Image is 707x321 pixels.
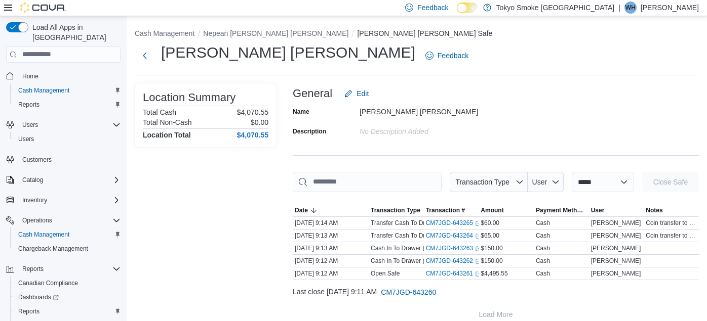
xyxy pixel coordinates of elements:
span: Reports [18,307,40,315]
button: User [589,204,644,216]
h1: [PERSON_NAME] [PERSON_NAME] [161,42,415,63]
a: Users [14,133,38,145]
span: Load All Apps in [GEOGRAPHIC_DATA] [28,22,121,42]
span: Canadian Compliance [18,279,78,287]
button: Next [135,45,155,66]
div: Last close [DATE] 9:11 AM [293,282,699,302]
svg: External link [475,271,481,277]
div: [DATE] 9:12 AM [293,255,369,267]
span: Inventory [18,194,121,206]
button: CM7JGD-643260 [377,282,440,302]
a: Cash Management [14,84,73,97]
nav: An example of EuiBreadcrumbs [135,28,699,40]
svg: External link [475,246,481,252]
h4: Location Total [143,131,191,139]
span: [PERSON_NAME] [591,244,641,252]
span: Reports [18,263,121,275]
span: Dashboards [18,293,59,301]
button: Reports [10,98,125,112]
span: Reports [18,101,40,109]
button: Cash Management [135,29,194,37]
button: Nepean [PERSON_NAME] [PERSON_NAME] [203,29,348,37]
button: Edit [340,83,373,104]
label: Name [293,108,309,116]
input: Dark Mode [457,3,478,13]
button: [PERSON_NAME] [PERSON_NAME] Safe [357,29,492,37]
button: Notes [644,204,699,216]
span: Amount [481,206,503,214]
span: $4,495.55 [481,269,507,278]
a: Home [18,70,43,82]
button: Reports [2,262,125,276]
h3: General [293,87,332,100]
svg: External link [475,220,481,226]
h3: Location Summary [143,91,235,104]
span: Operations [22,216,52,224]
p: $4,070.55 [237,108,268,116]
input: This is a search bar. As you type, the results lower in the page will automatically filter. [293,172,442,192]
span: Chargeback Management [14,243,121,255]
span: Cash Management [18,86,69,95]
button: Date [293,204,369,216]
span: Coin transfer to POS#1 [646,232,697,240]
button: Home [2,69,125,83]
p: Cash In To Drawer (Cash Drawer 4) [371,244,467,252]
div: Cash [536,244,550,252]
div: Cash [536,219,550,227]
span: Edit [357,88,369,99]
div: Cash [536,269,550,278]
button: Transaction # [424,204,479,216]
button: Canadian Compliance [10,276,125,290]
button: Close Safe [642,172,699,192]
span: Dashboards [14,291,121,303]
button: Chargeback Management [10,242,125,256]
span: $60.00 [481,219,499,227]
span: Coin transfer to POS#4 [646,219,697,227]
a: Reports [14,305,44,317]
span: User [532,178,547,186]
button: Transaction Type [450,172,528,192]
label: Description [293,127,326,135]
span: Users [22,121,38,129]
span: Users [14,133,121,145]
span: [PERSON_NAME] [591,257,641,265]
span: Transaction Type [371,206,420,214]
span: Close Safe [653,177,688,187]
button: Reports [18,263,48,275]
span: WH [625,2,636,14]
a: Feedback [421,45,473,66]
a: Dashboards [14,291,63,303]
div: Will Holmes [624,2,637,14]
span: CM7JGD-643260 [381,287,436,297]
div: [DATE] 9:13 AM [293,242,369,254]
div: [DATE] 9:13 AM [293,230,369,242]
span: [PERSON_NAME] [591,269,641,278]
a: Cash Management [14,228,73,241]
span: User [591,206,605,214]
span: Feedback [417,3,448,13]
a: Chargeback Management [14,243,92,255]
h4: $4,070.55 [237,131,268,139]
h6: Total Non-Cash [143,118,192,126]
button: User [528,172,564,192]
span: Transaction Type [455,178,509,186]
a: CM7JGD-643265External link [426,219,481,227]
span: Catalog [22,176,43,184]
a: CM7JGD-643263External link [426,244,481,252]
p: [PERSON_NAME] [641,2,699,14]
span: Users [18,135,34,143]
button: Inventory [18,194,51,206]
div: [DATE] 9:14 AM [293,217,369,229]
span: Inventory [22,196,47,204]
button: Catalog [2,173,125,187]
span: $150.00 [481,244,502,252]
span: Load More [479,309,513,319]
span: Customers [22,156,52,164]
button: Transaction Type [369,204,424,216]
span: Reports [14,305,121,317]
p: Transfer Cash To Drawer (Cash Drawer 1) [371,232,485,240]
span: Home [18,70,121,82]
span: [PERSON_NAME] [591,219,641,227]
span: Feedback [438,51,468,61]
h6: Total Cash [143,108,176,116]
